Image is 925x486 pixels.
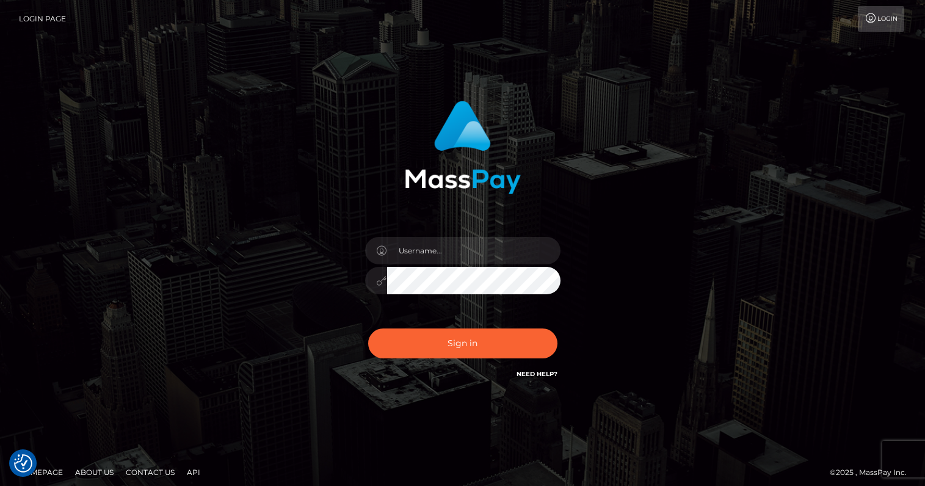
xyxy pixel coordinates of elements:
div: © 2025 , MassPay Inc. [830,466,916,479]
a: Login Page [19,6,66,32]
a: Contact Us [121,463,180,482]
a: About Us [70,463,118,482]
button: Sign in [368,328,557,358]
img: Revisit consent button [14,454,32,473]
a: Homepage [13,463,68,482]
a: Need Help? [517,370,557,378]
a: Login [858,6,904,32]
img: MassPay Login [405,101,521,194]
a: API [182,463,205,482]
button: Consent Preferences [14,454,32,473]
input: Username... [387,237,560,264]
